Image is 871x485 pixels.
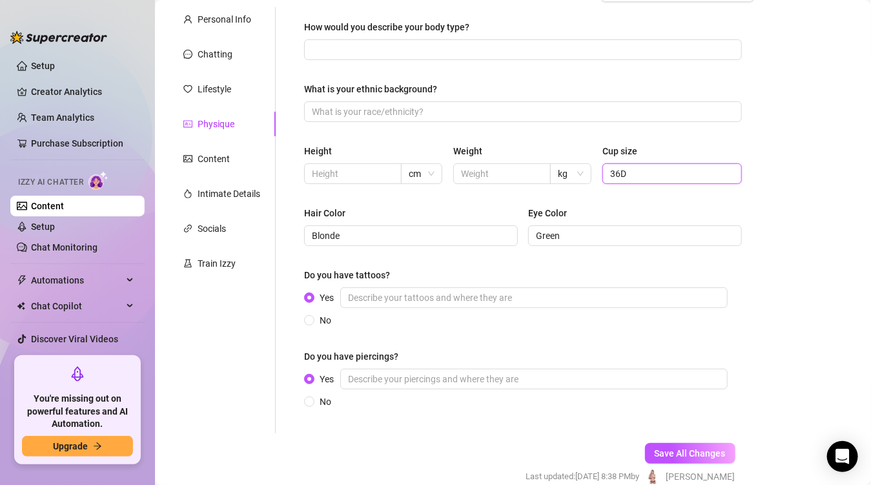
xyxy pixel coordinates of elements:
span: Upgrade [53,441,88,451]
label: Weight [453,144,491,158]
a: Purchase Subscription [31,133,134,154]
label: How would you describe your body type? [304,20,478,34]
input: How would you describe your body type? [312,43,732,57]
a: Discover Viral Videos [31,334,118,344]
div: Intimate Details [198,187,260,201]
a: Creator Analytics [31,81,134,102]
span: link [183,224,192,233]
span: Last updated: [DATE] 8:38 PM by [526,470,640,483]
span: Yes [314,369,733,389]
span: You're missing out on powerful features and AI Automation. [22,393,133,431]
span: Izzy AI Chatter [18,176,83,189]
label: Hair Color [304,206,354,220]
a: Chat Monitoring [31,242,97,253]
span: No [314,313,336,327]
div: Content [198,152,230,166]
input: Hair Color [312,229,507,243]
span: No [314,395,336,409]
label: Do you have piercings? [304,349,407,364]
span: kg [558,164,584,183]
input: Yes [340,369,728,389]
span: cm [409,164,435,183]
img: Chat Copilot [17,302,25,311]
div: Train Izzy [198,256,236,271]
span: [PERSON_NAME] [666,470,735,484]
input: Yes [340,287,728,308]
div: Socials [198,222,226,236]
img: AI Chatter [88,171,108,190]
span: idcard [183,119,192,129]
div: Open Intercom Messenger [827,441,858,472]
div: What is your ethnic background? [304,82,437,96]
input: Cup size [610,167,731,181]
span: fire [183,189,192,198]
input: Height [312,167,391,181]
div: Physique [198,117,234,131]
a: Setup [31,222,55,232]
input: Eye Color [536,229,732,243]
label: Cup size [602,144,646,158]
input: What is your ethnic background? [312,105,732,119]
a: Setup [31,61,55,71]
img: logo-BBDzfeDw.svg [10,31,107,44]
label: What is your ethnic background? [304,82,446,96]
div: Cup size [602,144,637,158]
a: Content [31,201,64,211]
button: Save All Changes [645,443,735,464]
button: Upgradearrow-right [22,436,133,457]
img: Alejandra Diaz [646,470,661,484]
span: message [183,50,192,59]
div: Height [304,144,332,158]
span: thunderbolt [17,275,27,285]
div: How would you describe your body type? [304,20,469,34]
span: Chat Copilot [31,296,123,316]
input: Weight [461,167,540,181]
span: picture [183,154,192,163]
a: Team Analytics [31,112,94,123]
label: Do you have tattoos? [304,268,399,282]
span: heart [183,85,192,94]
div: Chatting [198,47,232,61]
div: Do you have tattoos? [304,268,390,282]
div: Hair Color [304,206,345,220]
span: rocket [70,366,85,382]
span: Automations [31,270,123,291]
div: Eye Color [528,206,567,220]
span: Save All Changes [655,448,726,459]
span: arrow-right [93,442,102,451]
span: Yes [314,287,733,308]
div: Do you have piercings? [304,349,398,364]
span: user [183,15,192,24]
span: experiment [183,259,192,268]
label: Height [304,144,341,158]
label: Eye Color [528,206,576,220]
div: Personal Info [198,12,251,26]
div: Weight [453,144,482,158]
div: Lifestyle [198,82,231,96]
